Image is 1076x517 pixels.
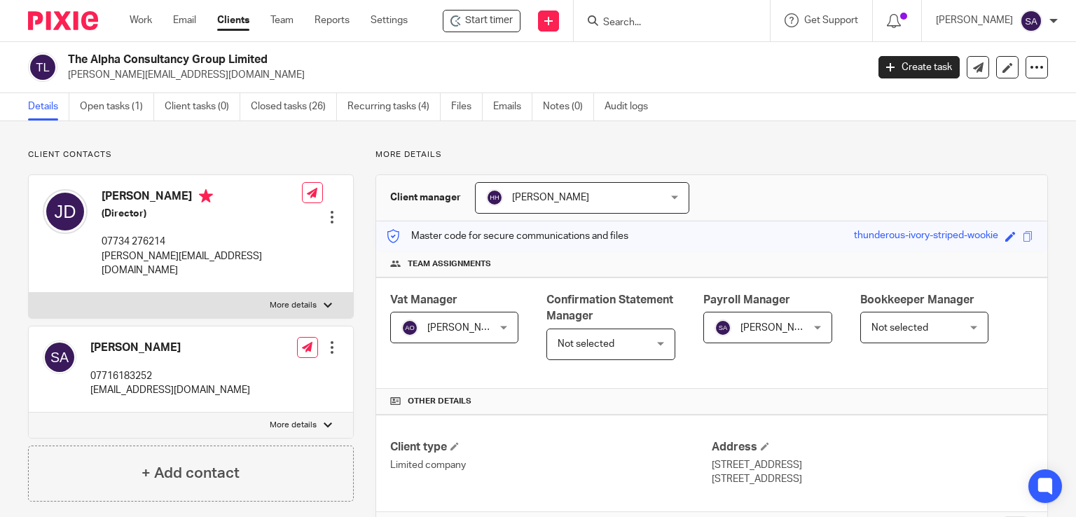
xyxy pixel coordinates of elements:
[1020,10,1042,32] img: svg%3E
[102,189,302,207] h4: [PERSON_NAME]
[142,462,240,484] h4: + Add contact
[270,13,294,27] a: Team
[371,13,408,27] a: Settings
[199,189,213,203] i: Primary
[512,193,589,202] span: [PERSON_NAME]
[80,93,154,120] a: Open tasks (1)
[605,93,658,120] a: Audit logs
[68,53,700,67] h2: The Alpha Consultancy Group Limited
[165,93,240,120] a: Client tasks (0)
[408,258,491,270] span: Team assignments
[860,294,974,305] span: Bookkeeper Manager
[90,369,250,383] p: 07716183252
[390,294,457,305] span: Vat Manager
[315,13,350,27] a: Reports
[486,189,503,206] img: svg%3E
[43,189,88,234] img: svg%3E
[871,323,928,333] span: Not selected
[558,339,614,349] span: Not selected
[102,249,302,278] p: [PERSON_NAME][EMAIL_ADDRESS][DOMAIN_NAME]
[68,68,857,82] p: [PERSON_NAME][EMAIL_ADDRESS][DOMAIN_NAME]
[401,319,418,336] img: svg%3E
[217,13,249,27] a: Clients
[90,340,250,355] h4: [PERSON_NAME]
[90,383,250,397] p: [EMAIL_ADDRESS][DOMAIN_NAME]
[28,53,57,82] img: svg%3E
[703,294,790,305] span: Payroll Manager
[347,93,441,120] a: Recurring tasks (4)
[546,294,673,322] span: Confirmation Statement Manager
[173,13,196,27] a: Email
[28,93,69,120] a: Details
[493,93,532,120] a: Emails
[390,440,712,455] h4: Client type
[451,93,483,120] a: Files
[715,319,731,336] img: svg%3E
[602,17,728,29] input: Search
[375,149,1048,160] p: More details
[130,13,152,27] a: Work
[251,93,337,120] a: Closed tasks (26)
[740,323,818,333] span: [PERSON_NAME]
[936,13,1013,27] p: [PERSON_NAME]
[28,11,98,30] img: Pixie
[712,440,1033,455] h4: Address
[43,340,76,374] img: svg%3E
[543,93,594,120] a: Notes (0)
[102,207,302,221] h5: (Director)
[804,15,858,25] span: Get Support
[878,56,960,78] a: Create task
[390,458,712,472] p: Limited company
[102,235,302,249] p: 07734 276214
[854,228,998,244] div: thunderous-ivory-striped-wookie
[270,300,317,311] p: More details
[270,420,317,431] p: More details
[408,396,471,407] span: Other details
[427,323,504,333] span: [PERSON_NAME]
[465,13,513,28] span: Start timer
[390,191,461,205] h3: Client manager
[712,458,1033,472] p: [STREET_ADDRESS]
[28,149,354,160] p: Client contacts
[712,472,1033,486] p: [STREET_ADDRESS]
[443,10,520,32] div: The Alpha Consultancy Group Limited
[387,229,628,243] p: Master code for secure communications and files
